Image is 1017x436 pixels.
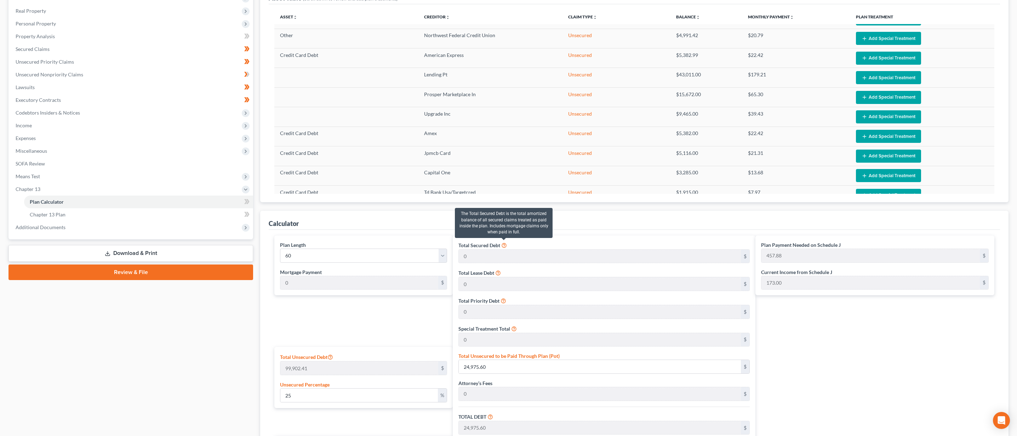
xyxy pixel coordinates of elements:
[274,29,418,48] td: Other
[980,249,988,262] div: $
[742,68,850,87] td: $179.21
[280,268,322,276] label: Mortgage Payment
[24,196,253,208] a: Plan Calculator
[742,107,850,127] td: $39.43
[459,277,741,291] input: 0.00
[418,166,562,185] td: Capital One
[458,413,486,420] label: TOTAL DEBT
[458,297,499,304] label: Total Priority Debt
[562,87,670,107] td: Unsecured
[741,277,749,291] div: $
[10,56,253,68] a: Unsecured Priority Claims
[856,110,921,123] button: Add Special Treatment
[8,245,253,262] a: Download & Print
[16,33,55,39] span: Property Analysis
[274,166,418,185] td: Credit Card Debt
[670,87,742,107] td: $15,672.00
[741,250,749,263] div: $
[993,412,1010,429] div: Open Intercom Messenger
[761,241,841,249] label: Plan Payment Needed on Schedule J
[458,352,560,360] label: Total Unsecured to be Paid Through Plan (Pot)
[10,30,253,43] a: Property Analysis
[459,387,741,401] input: 0.00
[30,199,64,205] span: Plan Calculator
[459,250,741,263] input: 0.00
[741,360,749,373] div: $
[424,14,450,19] a: Creditorunfold_more
[280,381,330,388] label: Unsecured Percentage
[16,161,45,167] span: SOFA Review
[459,360,741,373] input: 0.00
[748,14,794,19] a: Monthly Paymentunfold_more
[16,59,74,65] span: Unsecured Priority Claims
[16,135,36,141] span: Expenses
[856,169,921,182] button: Add Special Treatment
[742,185,850,205] td: $7.97
[16,97,61,103] span: Executory Contracts
[16,8,46,14] span: Real Property
[459,305,741,319] input: 0.00
[24,208,253,221] a: Chapter 13 Plan
[446,15,450,19] i: unfold_more
[269,219,299,228] div: Calculator
[10,157,253,170] a: SOFA Review
[741,333,749,347] div: $
[10,94,253,106] a: Executory Contracts
[742,87,850,107] td: $65.30
[670,185,742,205] td: $1,915.00
[16,46,50,52] span: Secured Claims
[761,268,832,276] label: Current Income from Schedule J
[742,166,850,185] td: $13.68
[856,91,921,104] button: Add Special Treatment
[16,110,80,116] span: Codebtors Insiders & Notices
[670,48,742,68] td: $5,382.99
[670,127,742,146] td: $5,382.00
[418,127,562,146] td: Amex
[761,276,980,290] input: 0.00
[458,269,494,277] label: Total Lease Debt
[562,127,670,146] td: Unsecured
[280,276,438,290] input: 0.00
[459,333,741,347] input: 0.00
[418,48,562,68] td: American Express
[16,224,65,230] span: Additional Documents
[418,68,562,87] td: Lending Pt
[16,148,47,154] span: Miscellaneous
[670,29,742,48] td: $4,991.42
[742,127,850,146] td: $22.42
[670,146,742,166] td: $5,116.00
[670,107,742,127] td: $9,465.00
[741,421,749,435] div: $
[850,10,994,24] th: Plan Treatment
[280,361,438,375] input: 0.00
[459,421,741,435] input: 0.00
[742,48,850,68] td: $22.42
[856,32,921,45] button: Add Special Treatment
[16,21,56,27] span: Personal Property
[418,146,562,166] td: Jpmcb Card
[458,325,510,332] label: Special Treatment Total
[562,185,670,205] td: Unsecured
[741,387,749,401] div: $
[10,81,253,94] a: Lawsuits
[455,208,553,238] div: The Total Secured Debt is the total amortized balance of all secured claims treated as paid insid...
[856,130,921,143] button: Add Special Treatment
[438,361,447,375] div: $
[676,14,700,19] a: Balanceunfold_more
[16,71,83,77] span: Unsecured Nonpriority Claims
[274,127,418,146] td: Credit Card Debt
[458,379,492,387] label: Attorney’s Fees
[274,48,418,68] td: Credit Card Debt
[856,150,921,163] button: Add Special Treatment
[562,68,670,87] td: Unsecured
[856,189,921,202] button: Add Special Treatment
[742,29,850,48] td: $20.79
[438,276,447,290] div: $
[980,276,988,290] div: $
[458,242,500,249] label: Total Secured Debt
[742,146,850,166] td: $21.31
[274,146,418,166] td: Credit Card Debt
[418,185,562,205] td: Td Bank Usa/Targetcred
[568,14,597,19] a: Claim Typeunfold_more
[562,48,670,68] td: Unsecured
